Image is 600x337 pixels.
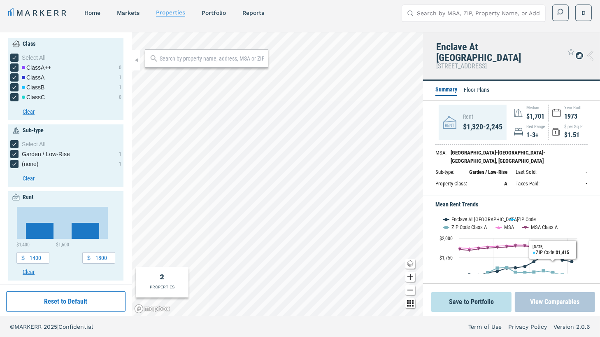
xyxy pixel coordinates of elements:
[23,40,35,48] div: Class
[533,245,536,248] path: Wednesday, 14 May, 20:00, 1,889.47. MSA Class A.
[477,248,481,251] path: Thursday, 14 Nov, 19:00, 1,861.77. MSA Class A.
[533,271,536,274] path: Wednesday, 14 May, 20:00, 1,567.13. ZIP Code Class A.
[440,236,453,241] text: $2,000
[72,223,99,239] path: $1,600 - $1,800, 1. Histogram.
[435,209,581,312] svg: Interactive chart
[16,242,30,248] text: $1,400
[468,323,502,331] a: Term of Use
[523,265,527,268] path: Monday, 14 Apr, 20:00, 1,639.06. Enclave At Sabal Pointe.
[564,105,581,112] div: Year Built
[542,254,545,257] path: Saturday, 14 Jun, 20:00, 1,780.91. Enclave At Sabal Pointe.
[504,180,507,188] div: A
[464,86,489,96] li: Floor Plans
[119,74,121,81] div: 1
[505,246,509,249] path: Friday, 14 Feb, 19:00, 1,887.38. MSA Class A.
[458,248,462,251] path: Saturday, 14 Sep, 20:00, 1,855.07. MSA Class A.
[58,323,93,330] span: Confidential
[10,83,44,91] div: [object Object] checkbox input
[119,160,121,168] div: 1
[586,168,588,176] div: -
[22,160,38,168] span: (none)
[10,150,70,158] div: Garden / Low-Rise checkbox input
[22,93,45,101] div: Class C
[526,130,545,140] div: 1-3+
[14,323,44,330] span: MARKERR
[22,140,121,148] div: Select All
[515,292,595,312] a: View Comparables
[564,130,584,140] div: $1.51
[132,32,423,316] canvas: Map
[516,168,537,176] div: Last Sold :
[10,63,51,72] div: [object Object] checkbox input
[436,63,575,70] h5: [STREET_ADDRESS]
[22,150,70,158] span: Garden / Low-Rise
[23,126,44,135] div: Sub-type
[435,200,588,209] h5: Mean Rent Trends
[496,267,499,270] path: Tuesday, 14 Jan, 19:00, 1,618.2. ZIP Code Class A.
[22,63,51,72] div: Class A++
[84,9,100,16] a: home
[551,246,555,249] path: Monday, 14 Jul, 20:00, 1,882.19. MSA Class A.
[468,273,471,276] path: Monday, 14 Oct, 20:00, 1,535.27. Enclave At Sabal Pointe.
[533,260,536,263] path: Wednesday, 14 May, 20:00, 1,699.72. Enclave At Sabal Pointe.
[44,323,58,330] span: 2025 |
[581,9,586,17] span: D
[468,249,471,252] path: Monday, 14 Oct, 20:00, 1,843.58. MSA Class A.
[242,9,264,16] a: reports
[553,323,590,331] a: Version 2.0.6
[516,180,540,188] div: Taxes Paid :
[417,5,540,21] input: Search by MSA, ZIP, Property Name, or Address
[23,268,121,276] button: Clear button
[26,223,53,239] path: $1,400 - $1,600, 1. Histogram.
[405,285,415,295] button: Zoom out map button
[150,284,174,290] div: PROPERTIES
[514,271,517,274] path: Friday, 14 Mar, 20:00, 1,564.91. ZIP Code Class A.
[435,168,454,176] div: Sub-type :
[586,180,588,188] div: -
[486,246,490,250] path: Saturday, 14 Dec, 19:00, 1,872.98. MSA Class A.
[431,292,512,312] button: Save to Portfolio
[463,121,502,132] div: $1,320-2,245
[6,291,126,312] button: Reset to Default
[405,259,415,269] button: Change style map button
[22,54,121,62] div: Select All
[561,259,564,262] path: Thursday, 14 Aug, 20:00, 1,719.98. Enclave At Sabal Pointe.
[435,149,447,165] div: MSA :
[523,244,527,248] path: Monday, 14 Apr, 20:00, 1,899.19. MSA Class A.
[10,140,121,148] div: [object Object] checkbox input
[469,168,507,176] div: Garden / Low-Rise
[56,242,69,248] text: $1,600
[514,245,517,248] path: Friday, 14 Mar, 20:00, 1,898.59. MSA Class A.
[10,73,44,82] div: [object Object] checkbox input
[8,7,68,19] a: MARKERR
[496,224,514,230] button: Show MSA
[542,269,545,272] path: Saturday, 14 Jun, 20:00, 1,584.14. ZIP Code Class A.
[435,209,588,312] div: Chart. Highcharts interactive chart.
[551,251,555,255] path: Monday, 14 Jul, 20:00, 1,814.56. Enclave At Sabal Pointe.
[10,93,45,101] div: [object Object] checkbox input
[23,108,121,116] button: Clear button
[10,160,38,168] div: (none) checkbox input
[523,224,558,230] button: Show MSA Class A
[119,94,121,101] div: 0
[435,85,457,96] li: Summary
[119,150,121,158] div: 1
[405,298,415,308] button: Other options map button
[508,323,547,331] a: Privacy Policy
[505,266,509,269] path: Friday, 14 Feb, 19:00, 1,625.41. ZIP Code Class A.
[160,54,264,63] input: Search by property name, address, MSA or ZIP Code
[156,9,185,16] a: properties
[523,271,527,274] path: Monday, 14 Apr, 20:00, 1,562.2. ZIP Code Class A.
[451,149,588,165] div: [GEOGRAPHIC_DATA]-[GEOGRAPHIC_DATA]-[GEOGRAPHIC_DATA], [GEOGRAPHIC_DATA]
[134,304,170,314] a: Mapbox logo
[10,323,14,330] span: ©
[440,255,453,261] text: $1,750
[10,54,121,62] div: [object Object] checkbox input
[160,271,165,282] div: Total of properties
[23,174,121,183] button: Clear button
[435,180,467,188] div: Property Class :
[551,271,555,274] path: Monday, 14 Jul, 20:00, 1,561.35. ZIP Code Class A.
[119,64,121,71] div: 0
[443,216,500,222] button: Show Enclave At Sabal Pointe
[119,84,121,91] div: 1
